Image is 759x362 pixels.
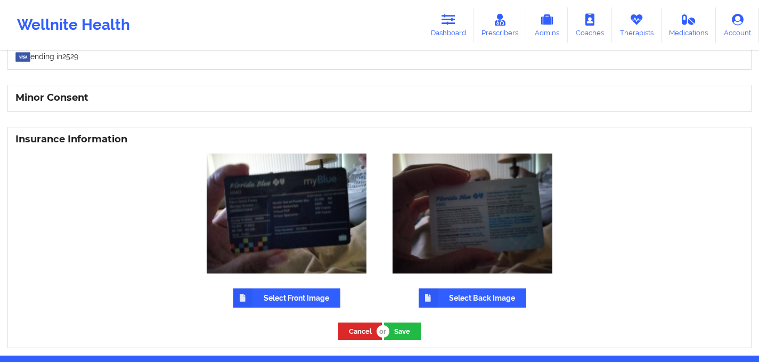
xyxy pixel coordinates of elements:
[384,323,421,340] button: Save
[15,92,744,104] h3: Minor Consent
[15,133,744,146] h3: Insurance Information
[338,323,382,340] button: Cancel
[423,7,474,43] a: Dashboard
[393,154,552,273] img: Avatar
[526,7,568,43] a: Admins
[207,154,366,273] img: Avatar
[612,7,662,43] a: Therapists
[716,7,759,43] a: Account
[233,288,340,308] label: Select Front Image
[15,47,744,62] p: ending in 2529
[662,7,716,43] a: Medications
[419,288,526,308] label: Select Back Image
[474,7,527,43] a: Prescribers
[568,7,612,43] a: Coaches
